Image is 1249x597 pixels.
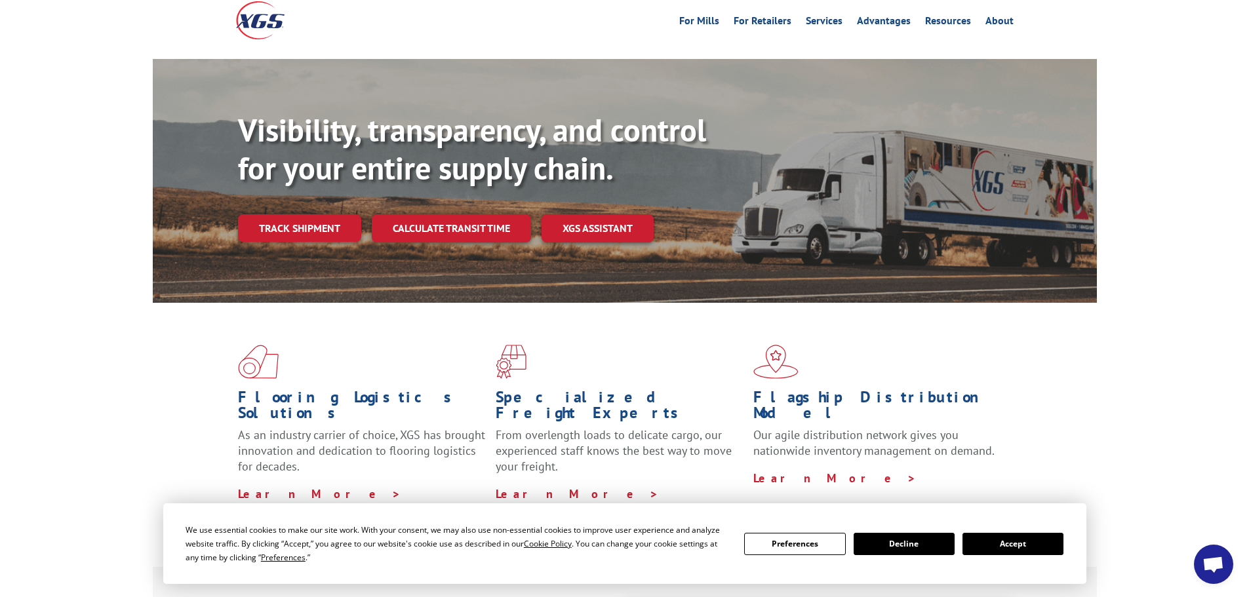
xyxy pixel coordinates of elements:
a: Resources [925,16,971,30]
a: Learn More > [238,486,401,501]
p: From overlength loads to delicate cargo, our experienced staff knows the best way to move your fr... [496,427,743,486]
h1: Specialized Freight Experts [496,389,743,427]
a: Advantages [857,16,911,30]
a: About [985,16,1014,30]
h1: Flagship Distribution Model [753,389,1001,427]
div: Cookie Consent Prompt [163,503,1086,584]
a: For Mills [679,16,719,30]
h1: Flooring Logistics Solutions [238,389,486,427]
div: We use essential cookies to make our site work. With your consent, we may also use non-essential ... [186,523,728,564]
a: Learn More > [496,486,659,501]
a: XGS ASSISTANT [542,214,654,242]
button: Accept [962,533,1063,555]
span: Preferences [261,552,306,563]
button: Preferences [744,533,845,555]
a: For Retailers [734,16,791,30]
span: Cookie Policy [524,538,572,549]
img: xgs-icon-flagship-distribution-model-red [753,345,799,379]
a: Calculate transit time [372,214,531,242]
div: Open chat [1194,545,1233,584]
img: xgs-icon-total-supply-chain-intelligence-red [238,345,279,379]
button: Decline [854,533,955,555]
img: xgs-icon-focused-on-flooring-red [496,345,526,379]
span: Our agile distribution network gives you nationwide inventory management on demand. [753,427,995,458]
span: As an industry carrier of choice, XGS has brought innovation and dedication to flooring logistics... [238,427,485,474]
a: Learn More > [753,471,917,486]
a: Services [806,16,843,30]
a: Track shipment [238,214,361,242]
b: Visibility, transparency, and control for your entire supply chain. [238,109,706,188]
